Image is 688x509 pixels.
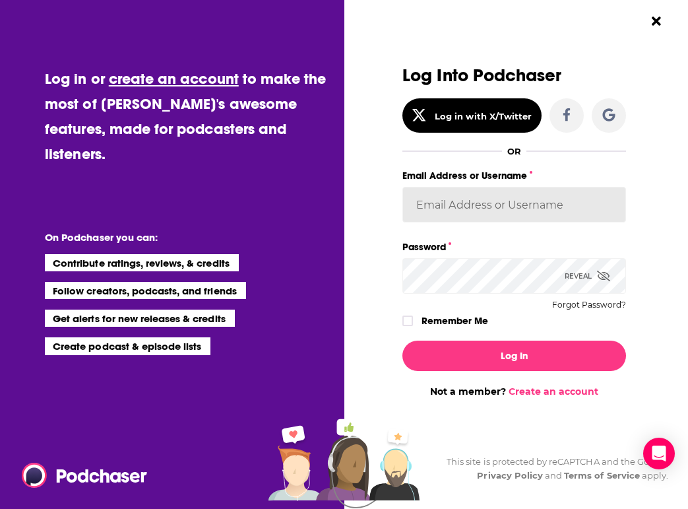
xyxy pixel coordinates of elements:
button: Close Button [644,9,669,34]
a: Podchaser - Follow, Share and Rate Podcasts [22,463,138,488]
input: Email Address or Username [402,187,626,222]
li: Follow creators, podcasts, and friends [45,282,246,299]
div: Open Intercom Messenger [643,438,675,469]
li: On Podchaser you can: [45,231,309,244]
label: Remember Me [422,312,488,329]
a: Terms of Service [564,470,640,481]
a: Create an account [509,386,598,397]
div: OR [507,146,521,156]
label: Email Address or Username [402,167,626,184]
div: This site is protected by reCAPTCHA and the Google and apply. [445,455,668,483]
div: Not a member? [402,386,626,397]
li: Get alerts for new releases & credits [45,310,234,327]
h3: Log Into Podchaser [402,66,626,85]
a: Privacy Policy [477,470,543,481]
a: create an account [109,69,239,88]
div: Reveal [565,258,610,294]
li: Contribute ratings, reviews, & credits [45,254,239,271]
li: Create podcast & episode lists [45,337,210,355]
button: Log In [402,341,626,371]
label: Password [402,238,626,255]
button: Forgot Password? [552,300,626,310]
img: Podchaser - Follow, Share and Rate Podcasts [22,463,148,488]
button: Log in with X/Twitter [402,98,542,133]
div: Log in with X/Twitter [435,111,532,121]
